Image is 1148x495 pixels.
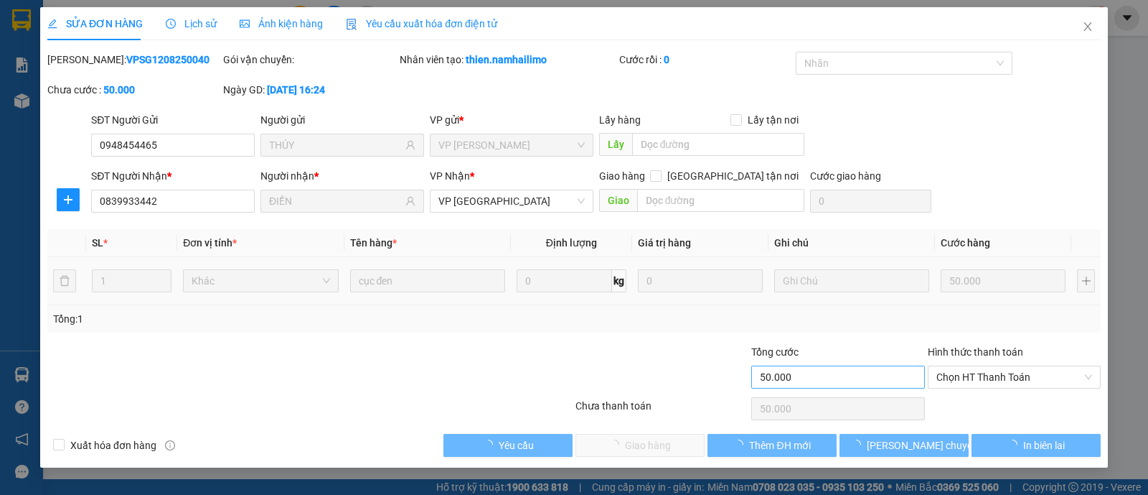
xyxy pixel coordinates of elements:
span: SỬA ĐƠN HÀNG [47,18,143,29]
span: SL [92,237,103,249]
span: Giá trị hàng [638,237,691,249]
input: Dọc đường [632,133,805,156]
b: 50.000 [103,84,135,96]
input: Tên người nhận [269,193,403,209]
span: loading [483,440,499,450]
input: Tên người gửi [269,137,403,153]
button: In biên lai [971,434,1101,457]
span: Tổng cước [751,346,799,358]
input: Ghi Chú [774,269,929,292]
span: Giao hàng [599,170,645,182]
input: 0 [941,269,1065,292]
span: VP Phạm Ngũ Lão [438,134,585,156]
span: VP chợ Mũi Né [438,190,585,212]
b: thien.namhailimo [466,54,547,65]
button: plus [1077,269,1095,292]
div: Tổng: 1 [53,311,444,327]
span: Yêu cầu xuất hóa đơn điện tử [346,18,497,29]
div: SĐT Người Nhận [91,168,255,184]
b: VPSG1208250040 [126,54,210,65]
label: Hình thức thanh toán [928,346,1023,358]
span: Cước hàng [941,237,990,249]
div: Người gửi [260,112,424,128]
span: Xuất hóa đơn hàng [65,438,162,453]
div: Chưa thanh toán [574,398,750,423]
span: loading [851,440,867,450]
input: VD: Bàn, Ghế [350,269,505,292]
div: Ngày GD: [223,82,396,98]
span: Thêm ĐH mới [749,438,810,453]
label: Cước giao hàng [810,170,881,182]
span: Yêu cầu [499,438,534,453]
span: kg [612,269,626,292]
button: delete [53,269,76,292]
div: Chưa cước : [47,82,220,98]
span: edit [47,19,57,29]
div: Gói vận chuyển: [223,52,396,68]
span: loading [1007,440,1023,450]
img: icon [346,19,357,30]
span: VP Nhận [430,170,470,182]
span: plus [57,194,79,205]
span: Đơn vị tính [183,237,237,249]
button: Close [1068,7,1108,47]
input: Cước giao hàng [810,190,931,213]
span: [GEOGRAPHIC_DATA] tận nơi [662,168,804,184]
span: clock-circle [166,19,176,29]
div: SĐT Người Gửi [91,112,255,128]
span: Ảnh kiện hàng [240,18,323,29]
span: loading [733,440,749,450]
th: Ghi chú [768,229,935,257]
button: Thêm ĐH mới [707,434,837,457]
div: Cước rồi : [619,52,792,68]
input: Dọc đường [637,189,805,212]
button: [PERSON_NAME] chuyển hoàn [839,434,969,457]
b: [DATE] 16:24 [267,84,325,96]
span: Chọn HT Thanh Toán [936,366,1092,388]
input: 0 [638,269,763,292]
div: [PERSON_NAME]: [47,52,220,68]
span: Tên hàng [350,237,397,249]
div: VP gửi [430,112,593,128]
span: user [405,196,415,206]
button: Giao hàng [575,434,705,457]
span: [PERSON_NAME] chuyển hoàn [867,438,1003,453]
span: picture [240,19,250,29]
span: close [1082,21,1093,32]
span: Lấy hàng [599,114,641,126]
span: user [405,140,415,150]
div: Nhân viên tạo: [400,52,617,68]
span: In biên lai [1023,438,1065,453]
span: Khác [192,270,329,292]
span: Giao [599,189,637,212]
span: Lấy tận nơi [742,112,804,128]
button: Yêu cầu [443,434,573,457]
div: Người nhận [260,168,424,184]
span: Định lượng [546,237,597,249]
span: info-circle [165,440,175,450]
button: plus [57,188,80,211]
span: Lịch sử [166,18,217,29]
b: 0 [664,54,669,65]
span: Lấy [599,133,632,156]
